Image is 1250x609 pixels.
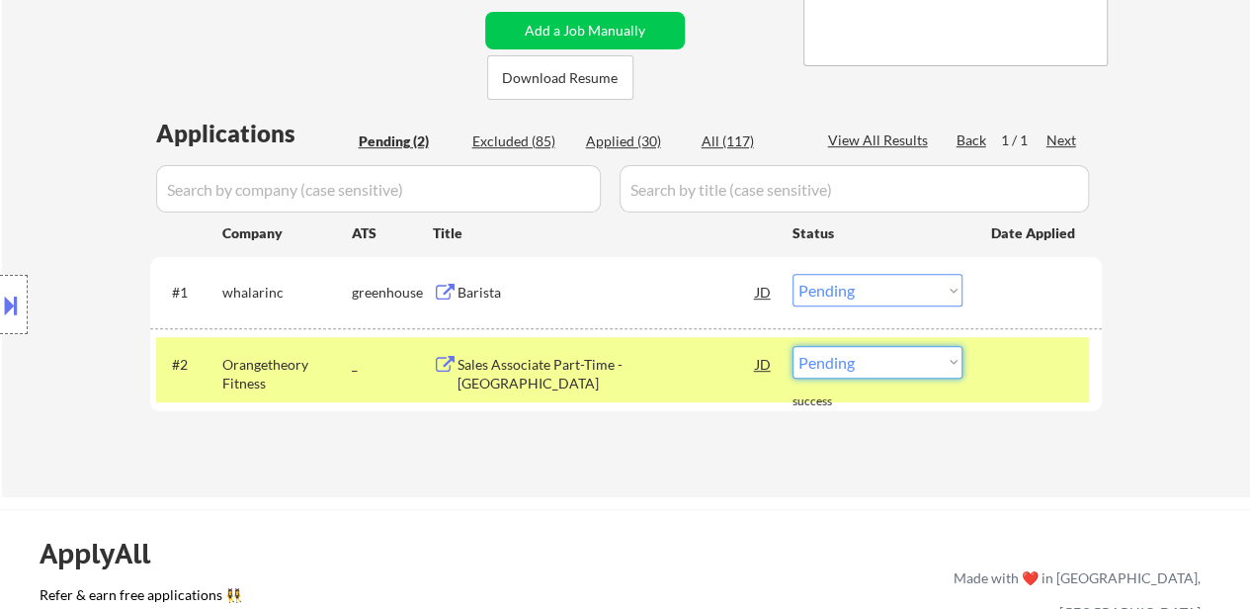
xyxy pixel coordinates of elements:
[156,165,601,213] input: Search by company (case sensitive)
[792,393,872,410] div: success
[40,588,541,609] a: Refer & earn free applications 👯‍♀️
[792,215,962,250] div: Status
[352,223,433,243] div: ATS
[754,274,774,309] div: JD
[702,131,800,151] div: All (117)
[991,223,1078,243] div: Date Applied
[458,355,756,393] div: Sales Associate Part-Time - [GEOGRAPHIC_DATA]
[1046,130,1078,150] div: Next
[458,283,756,303] div: Barista
[620,165,1089,213] input: Search by title (case sensitive)
[586,131,685,151] div: Applied (30)
[487,55,633,100] button: Download Resume
[485,12,685,49] button: Add a Job Manually
[40,537,173,570] div: ApplyAll
[352,355,433,375] div: _
[1001,130,1046,150] div: 1 / 1
[957,130,988,150] div: Back
[433,223,774,243] div: Title
[828,130,934,150] div: View All Results
[472,131,571,151] div: Excluded (85)
[754,346,774,382] div: JD
[352,283,433,303] div: greenhouse
[359,131,458,151] div: Pending (2)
